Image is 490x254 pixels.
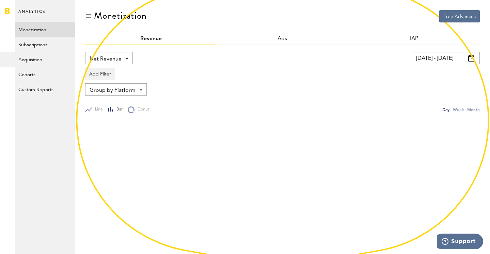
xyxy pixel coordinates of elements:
[15,82,75,97] a: Custom Reports
[15,22,75,37] a: Monetization
[439,10,480,22] button: Free Advances
[437,234,483,251] iframe: Opens a widget where you can find more information
[278,36,287,41] a: Ads
[15,52,75,67] a: Acquisition
[140,36,162,41] a: Revenue
[18,7,45,22] span: Analytics
[410,36,418,41] a: IAP
[442,106,449,113] div: Day
[453,106,464,113] div: Week
[85,68,115,80] button: Add Filter
[113,107,123,113] span: Bar
[15,37,75,52] a: Subscriptions
[92,107,103,113] span: Line
[94,10,147,21] div: Monetization
[467,106,480,113] div: Month
[90,85,136,96] span: Group by Platform
[15,67,75,82] a: Cohorts
[90,53,122,65] span: Net Revenue
[135,107,149,113] span: Donut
